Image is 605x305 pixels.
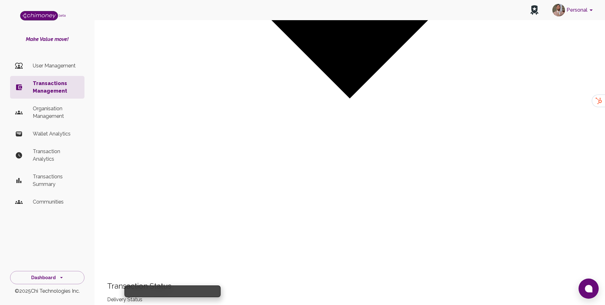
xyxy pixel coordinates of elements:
button: Open chat window [579,279,599,299]
p: Wallet Analytics [33,130,79,138]
p: Communities [33,198,79,206]
img: Logo [20,11,58,20]
img: avatar [552,4,565,16]
label: Delivery Status [107,296,142,303]
span: Transaction Status [107,281,171,291]
button: account of current user [550,2,597,18]
span: beta [59,14,66,17]
p: Transactions Summary [33,173,79,188]
p: Organisation Management [33,105,79,120]
button: Dashboard [10,271,84,285]
p: Transactions Management [33,80,79,95]
p: Transaction Analytics [33,148,79,163]
p: User Management [33,62,79,70]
